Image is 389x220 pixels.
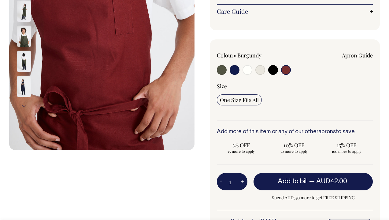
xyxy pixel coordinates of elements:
span: 10% OFF [272,141,315,149]
span: 100 more to apply [325,149,368,154]
span: — [309,178,349,185]
span: 25 more to apply [220,149,263,154]
span: AUD42.00 [316,178,347,185]
a: Apron Guide [342,52,373,59]
input: One Size Fits All [217,94,262,105]
img: olive [17,26,31,47]
div: Size [217,82,373,90]
span: 5% OFF [220,141,263,149]
button: - [217,176,225,188]
span: Spend AUD350 more to get FREE SHIPPING [254,194,373,201]
img: olive [17,51,31,72]
label: Burgundy [237,52,261,59]
button: Next [19,99,28,113]
span: 50 more to apply [272,149,315,154]
span: One Size Fits All [220,96,259,104]
img: olive [17,1,31,22]
a: Care Guide [217,8,373,15]
div: Colour [217,52,279,59]
span: Add to bill [278,178,308,185]
a: aprons [318,129,336,134]
input: 15% OFF 100 more to apply [322,140,371,156]
input: 5% OFF 25 more to apply [217,140,266,156]
h6: Add more of this item or any of our other to save [217,129,373,135]
button: + [238,176,247,188]
span: 15% OFF [325,141,368,149]
span: • [234,52,236,59]
img: dark-navy [17,76,31,97]
input: 10% OFF 50 more to apply [269,140,318,156]
button: Add to bill —AUD42.00 [254,173,373,190]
